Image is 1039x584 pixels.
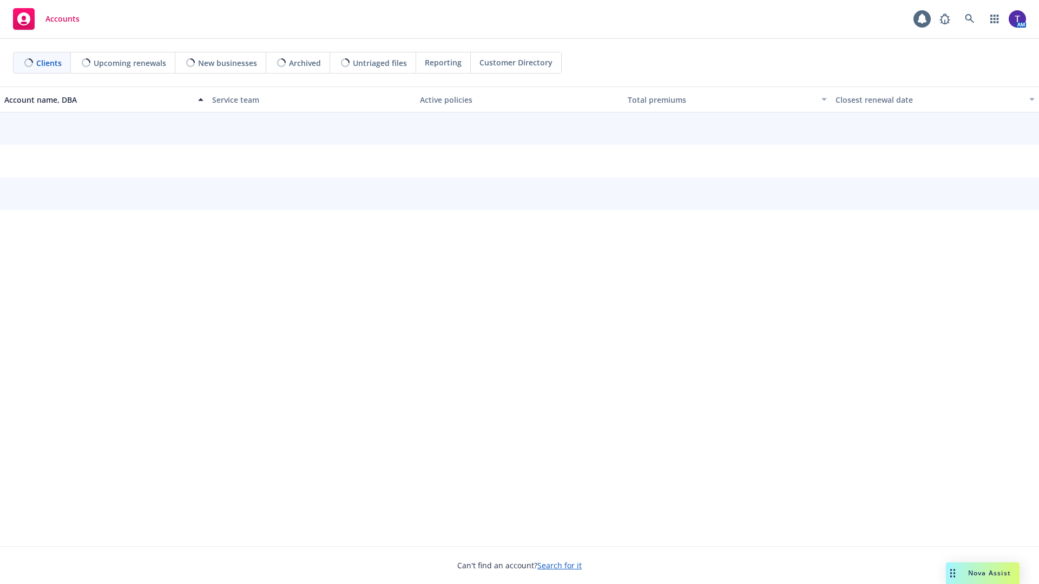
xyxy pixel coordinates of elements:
[36,57,62,69] span: Clients
[9,4,84,34] a: Accounts
[984,8,1005,30] a: Switch app
[45,15,80,23] span: Accounts
[537,560,582,570] a: Search for it
[457,560,582,571] span: Can't find an account?
[968,568,1011,578] span: Nova Assist
[289,57,321,69] span: Archived
[479,57,553,68] span: Customer Directory
[623,87,831,112] button: Total premiums
[353,57,407,69] span: Untriaged files
[420,94,619,105] div: Active policies
[946,562,959,584] div: Drag to move
[628,94,815,105] div: Total premiums
[959,8,981,30] a: Search
[836,94,1023,105] div: Closest renewal date
[425,57,462,68] span: Reporting
[831,87,1039,112] button: Closest renewal date
[208,87,416,112] button: Service team
[94,57,166,69] span: Upcoming renewals
[212,94,411,105] div: Service team
[4,94,192,105] div: Account name, DBA
[934,8,956,30] a: Report a Bug
[416,87,623,112] button: Active policies
[1009,10,1026,28] img: photo
[198,57,257,69] span: New businesses
[946,562,1020,584] button: Nova Assist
